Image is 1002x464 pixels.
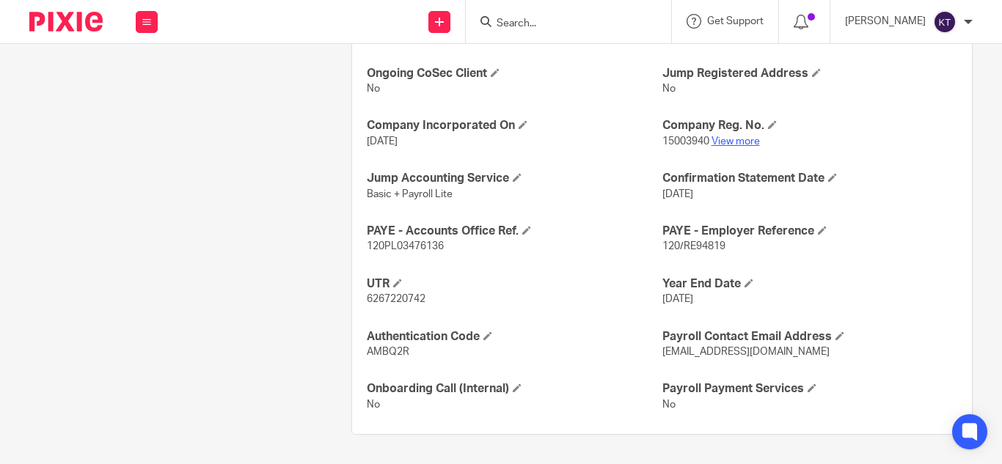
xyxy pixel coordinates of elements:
[367,118,662,133] h4: Company Incorporated On
[707,16,764,26] span: Get Support
[662,66,957,81] h4: Jump Registered Address
[367,241,444,251] span: 120PL03476136
[662,84,676,94] span: No
[662,329,957,345] h4: Payroll Contact Email Address
[662,381,957,397] h4: Payroll Payment Services
[367,224,662,239] h4: PAYE - Accounts Office Ref.
[933,10,957,34] img: svg%3E
[367,189,453,199] span: Basic + Payroll Lite
[367,66,662,81] h4: Ongoing CoSec Client
[662,241,725,251] span: 120/RE94819
[845,14,926,29] p: [PERSON_NAME]
[367,276,662,292] h4: UTR
[662,276,957,292] h4: Year End Date
[662,347,830,357] span: [EMAIL_ADDRESS][DOMAIN_NAME]
[367,381,662,397] h4: Onboarding Call (Internal)
[367,347,409,357] span: AMBQ2R
[662,118,957,133] h4: Company Reg. No.
[662,136,709,147] span: 15003940
[662,399,676,410] span: No
[662,171,957,186] h4: Confirmation Statement Date
[367,329,662,345] h4: Authentication Code
[367,399,380,410] span: No
[367,136,398,147] span: [DATE]
[662,294,693,304] span: [DATE]
[367,171,662,186] h4: Jump Accounting Service
[367,84,380,94] span: No
[662,189,693,199] span: [DATE]
[495,18,627,31] input: Search
[367,294,425,304] span: 6267220742
[662,224,957,239] h4: PAYE - Employer Reference
[712,136,760,147] a: View more
[29,12,103,32] img: Pixie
